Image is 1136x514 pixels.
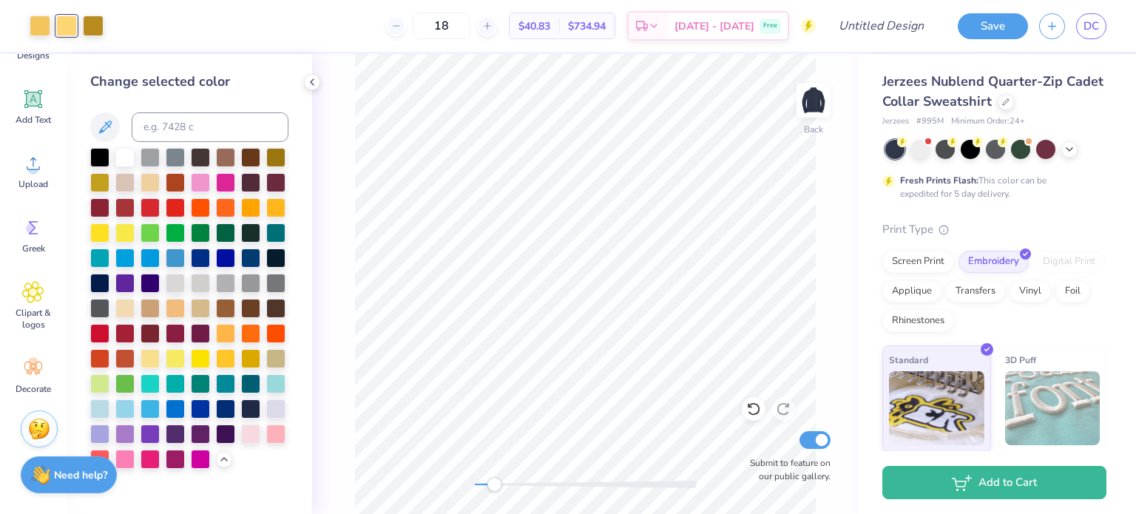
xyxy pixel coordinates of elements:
[946,280,1005,302] div: Transfers
[900,174,1082,200] div: This color can be expedited for 5 day delivery.
[900,175,978,186] strong: Fresh Prints Flash:
[568,18,606,34] span: $734.94
[1010,280,1051,302] div: Vinyl
[1005,352,1036,368] span: 3D Puff
[958,251,1029,273] div: Embroidery
[916,115,944,128] span: # 995M
[54,468,107,482] strong: Need help?
[16,383,51,395] span: Decorate
[1083,18,1099,35] span: DC
[889,352,928,368] span: Standard
[804,123,823,136] div: Back
[90,72,288,92] div: Change selected color
[9,307,58,331] span: Clipart & logos
[674,18,754,34] span: [DATE] - [DATE]
[22,243,45,254] span: Greek
[882,221,1106,238] div: Print Type
[413,13,470,39] input: – –
[958,13,1028,39] button: Save
[742,456,831,483] label: Submit to feature on our public gallery.
[799,86,828,115] img: Back
[1005,371,1100,445] img: 3D Puff
[882,72,1103,110] span: Jerzees Nublend Quarter-Zip Cadet Collar Sweatshirt
[882,280,941,302] div: Applique
[1055,280,1090,302] div: Foil
[1033,251,1105,273] div: Digital Print
[889,371,984,445] img: Standard
[1076,13,1106,39] a: DC
[882,115,909,128] span: Jerzees
[882,251,954,273] div: Screen Print
[882,466,1106,499] button: Add to Cart
[18,178,48,190] span: Upload
[763,21,777,31] span: Free
[17,50,50,61] span: Designs
[518,18,550,34] span: $40.83
[16,114,51,126] span: Add Text
[882,310,954,332] div: Rhinestones
[487,477,501,492] div: Accessibility label
[951,115,1025,128] span: Minimum Order: 24 +
[132,112,288,142] input: e.g. 7428 c
[827,11,936,41] input: Untitled Design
